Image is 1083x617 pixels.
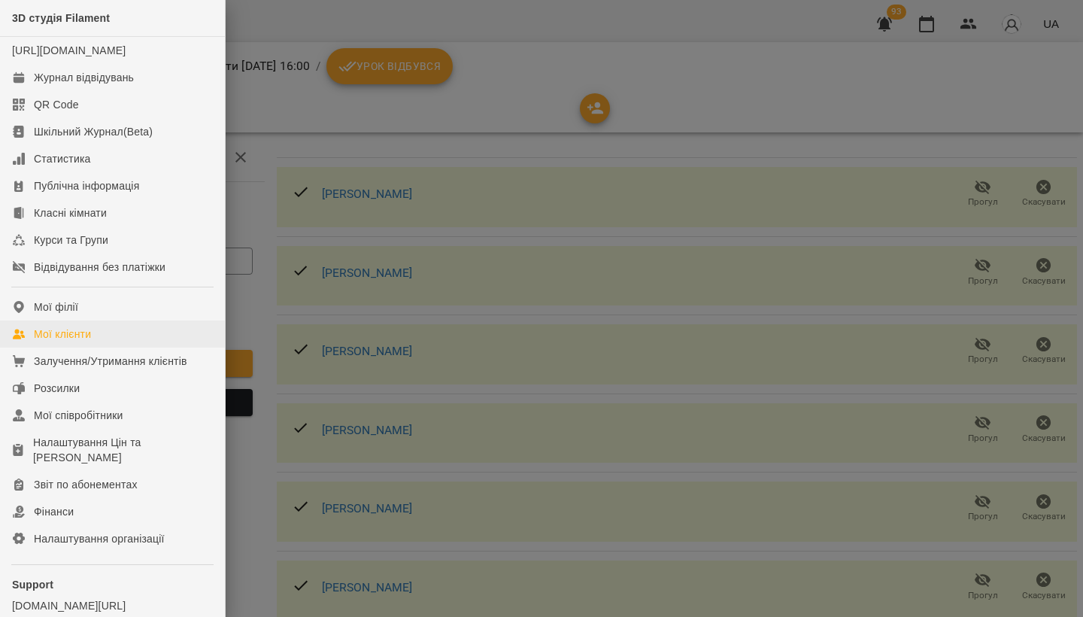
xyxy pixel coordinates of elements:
[34,151,91,166] div: Статистика
[34,178,139,193] div: Публічна інформація
[34,354,187,369] div: Залучення/Утримання клієнтів
[34,205,107,220] div: Класні кімнати
[12,44,126,56] a: [URL][DOMAIN_NAME]
[34,327,91,342] div: Мої клієнти
[12,12,110,24] span: 3D студія Filament
[12,598,213,613] a: [DOMAIN_NAME][URL]
[34,477,138,492] div: Звіт по абонементах
[12,577,213,592] p: Support
[34,260,165,275] div: Відвідування без платіжки
[34,408,123,423] div: Мої співробітники
[34,381,80,396] div: Розсилки
[34,531,165,546] div: Налаштування організації
[34,233,108,248] div: Курси та Групи
[34,70,134,85] div: Журнал відвідувань
[34,504,74,519] div: Фінанси
[34,97,79,112] div: QR Code
[34,299,78,315] div: Мої філії
[34,124,153,139] div: Шкільний Журнал(Beta)
[33,435,213,465] div: Налаштування Цін та [PERSON_NAME]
